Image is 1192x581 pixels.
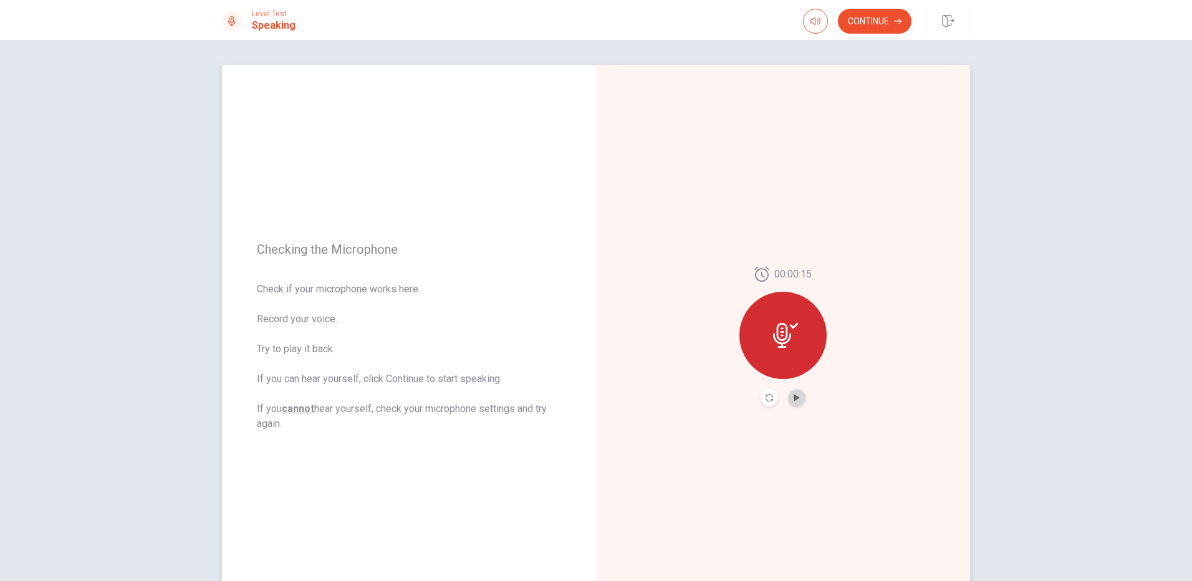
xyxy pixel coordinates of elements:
[788,389,805,406] button: Play Audio
[252,9,296,18] span: Level Test
[761,389,778,406] button: Record Again
[257,282,561,431] span: Check if your microphone works here. Record your voice. Try to play it back. If you can hear your...
[252,18,296,33] h1: Speaking
[282,403,314,415] u: cannot
[838,9,911,34] button: Continue
[257,242,561,257] span: Checking the Microphone
[774,267,812,282] span: 00:00:15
